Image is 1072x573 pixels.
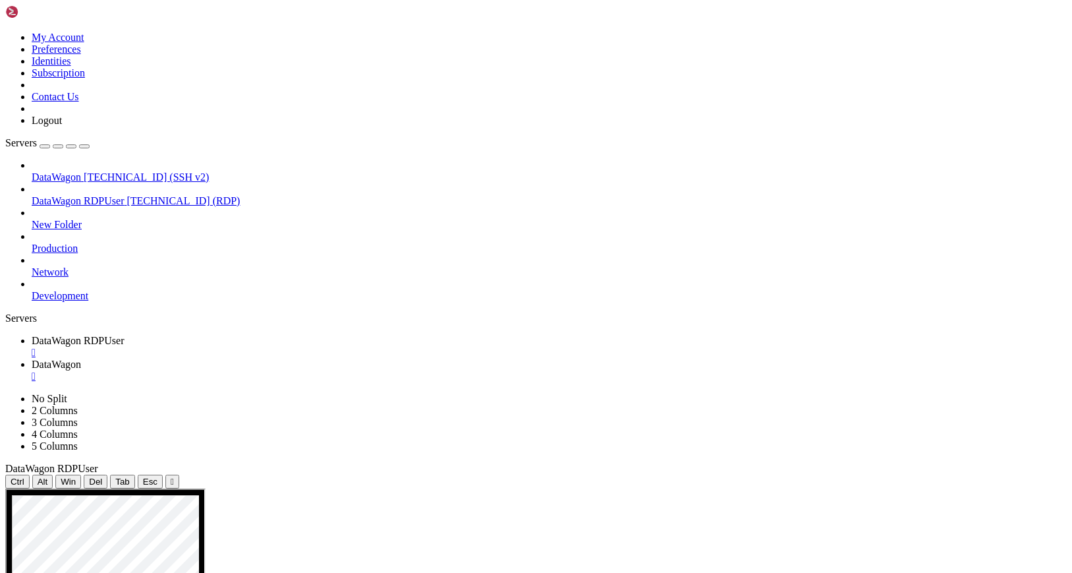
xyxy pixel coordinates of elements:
button: Del [84,475,107,489]
span: Del [89,477,102,487]
a: Identities [32,55,71,67]
span: Production [32,243,78,254]
x-row: Usage of /: 2.9% of 308.93GB Users logged in: 1 [5,104,901,115]
x-row: Welcome to Ubuntu 24.04.3 LTS (GNU/Linux 6.8.0-71-generic x86_64) [5,5,901,16]
a: Preferences [32,44,81,55]
span: DataWagon RDPUser [32,335,124,346]
a: DataWagon [TECHNICAL_ID] (SSH v2) [32,171,1067,183]
a: My Account [32,32,84,43]
div: Servers [5,313,1067,324]
li: Development [32,278,1067,302]
span: Development [32,290,88,301]
button: Esc [138,475,163,489]
span: DataWagon [32,359,81,370]
span: Servers [5,137,37,148]
a: Servers [5,137,90,148]
x-row: System information as of [DATE] [5,71,901,82]
span: DataWagon RDPUser [32,195,124,206]
a: Contact Us [32,91,79,102]
li: DataWagon RDPUser [TECHNICAL_ID] (RDP) [32,183,1067,207]
a:  [32,347,1067,359]
span: Alt [38,477,48,487]
a:  [32,371,1067,382]
span: DataWagon RDPUser [5,463,98,474]
span: Win [61,477,76,487]
x-row: Expanded Security Maintenance for Applications is not enabled. [5,159,901,170]
button: Alt [32,475,53,489]
x-row: * Documentation: [URL][DOMAIN_NAME] [5,27,901,38]
a: DataWagon RDPUser [TECHNICAL_ID] (RDP) [32,195,1067,207]
button: Tab [110,475,135,489]
li: New Folder [32,207,1067,231]
div: (17, 23) [99,257,105,268]
a: No Split [32,393,67,404]
x-row: * Support: [URL][DOMAIN_NAME] [5,49,901,61]
img: Shellngn [5,5,81,18]
x-row: Memory usage: 4% IPv4 address for eth0: [TECHNICAL_ID] [5,115,901,126]
a: Production [32,243,1067,255]
a: 4 Columns [32,429,78,440]
a: Logout [32,115,62,126]
span: Ctrl [11,477,24,487]
span: Network [32,266,69,278]
a: Network [32,266,1067,278]
a: 5 Columns [32,440,78,452]
a: 2 Columns [32,405,78,416]
li: DataWagon [TECHNICAL_ID] (SSH v2) [32,160,1067,183]
x-row: Swap usage: 0% [5,126,901,137]
span: DataWagon [32,171,81,183]
x-row: * Management: [URL][DOMAIN_NAME] [5,38,901,49]
x-row: root@tucan-01:~# [5,257,901,268]
x-row: 16 additional security updates can be applied with ESM Apps. [5,202,901,214]
span: Esc [143,477,157,487]
x-row: Last login: [DATE] from [TECHNICAL_ID] [5,247,901,258]
a: 3 Columns [32,417,78,428]
a: New Folder [32,219,1067,231]
span: [TECHNICAL_ID] (RDP) [127,195,240,206]
li: Production [32,231,1067,255]
x-row: System load: 0.36 Processes: 274 [5,93,901,104]
a: Subscription [32,67,85,78]
a: Development [32,290,1067,302]
button:  [165,475,179,489]
button: Win [55,475,81,489]
li: Network [32,255,1067,278]
a: DataWagon [32,359,1067,382]
x-row: 0 updates can be applied immediately. [5,181,901,192]
div:  [171,477,174,487]
a: DataWagon RDPUser [32,335,1067,359]
span: New Folder [32,219,82,230]
x-row: Learn more about enabling ESM Apps service at [URL][DOMAIN_NAME] [5,214,901,225]
button: Ctrl [5,475,30,489]
span: Tab [115,477,130,487]
span: [TECHNICAL_ID] (SSH v2) [84,171,209,183]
